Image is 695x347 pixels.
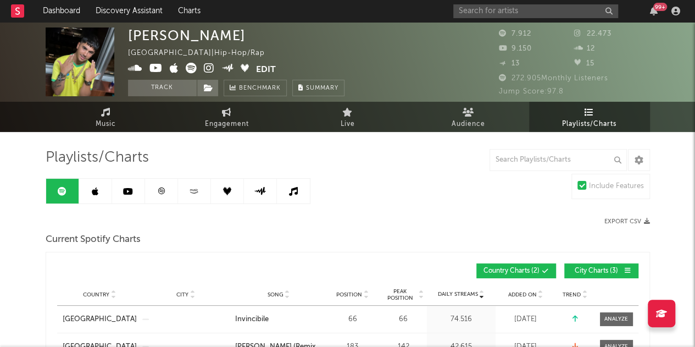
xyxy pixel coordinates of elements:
[256,63,276,76] button: Edit
[235,314,323,325] a: Invincibile
[287,102,408,132] a: Live
[499,45,532,52] span: 9.150
[430,314,493,325] div: 74.516
[268,291,283,298] span: Song
[476,263,556,278] button: Country Charts(2)
[529,102,650,132] a: Playlists/Charts
[46,233,141,246] span: Current Spotify Charts
[336,291,362,298] span: Position
[306,85,338,91] span: Summary
[239,82,281,95] span: Benchmark
[574,45,595,52] span: 12
[562,118,616,131] span: Playlists/Charts
[508,291,537,298] span: Added On
[453,4,618,18] input: Search for artists
[574,60,594,67] span: 15
[341,118,355,131] span: Live
[224,80,287,96] a: Benchmark
[128,47,277,60] div: [GEOGRAPHIC_DATA] | Hip-Hop/Rap
[128,27,246,43] div: [PERSON_NAME]
[292,80,344,96] button: Summary
[589,180,644,193] div: Include Features
[46,151,149,164] span: Playlists/Charts
[452,118,485,131] span: Audience
[571,268,622,274] span: City Charts ( 3 )
[46,102,166,132] a: Music
[96,118,116,131] span: Music
[564,263,638,278] button: City Charts(3)
[383,288,418,301] span: Peak Position
[235,314,269,325] div: Invincibile
[574,30,611,37] span: 22.473
[499,60,520,67] span: 13
[63,314,137,325] a: [GEOGRAPHIC_DATA]
[653,3,667,11] div: 99 +
[498,314,553,325] div: [DATE]
[499,30,531,37] span: 7.912
[650,7,658,15] button: 99+
[490,149,627,171] input: Search Playlists/Charts
[499,88,564,95] span: Jump Score: 97.8
[499,75,608,82] span: 272.905 Monthly Listeners
[128,80,197,96] button: Track
[383,314,424,325] div: 66
[408,102,529,132] a: Audience
[328,314,377,325] div: 66
[166,102,287,132] a: Engagement
[176,291,188,298] span: City
[83,291,109,298] span: Country
[563,291,581,298] span: Trend
[205,118,249,131] span: Engagement
[438,290,478,299] span: Daily Streams
[483,268,540,274] span: Country Charts ( 2 )
[604,218,650,225] button: Export CSV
